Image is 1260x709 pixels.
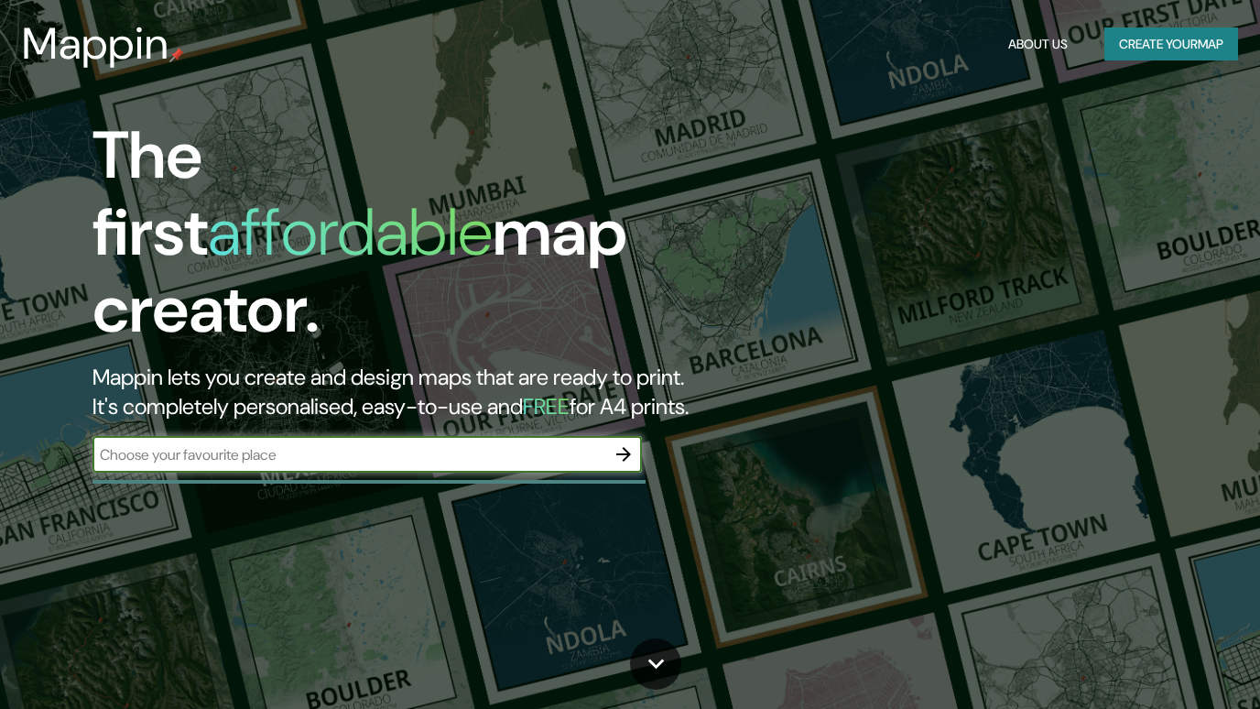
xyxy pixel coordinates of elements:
h3: Mappin [22,18,169,70]
h5: FREE [523,392,570,420]
h2: Mappin lets you create and design maps that are ready to print. It's completely personalised, eas... [92,363,722,421]
h1: The first map creator. [92,117,722,363]
button: Create yourmap [1104,27,1238,61]
img: mappin-pin [169,48,184,62]
input: Choose your favourite place [92,444,605,465]
button: About Us [1001,27,1075,61]
h1: affordable [208,190,493,275]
